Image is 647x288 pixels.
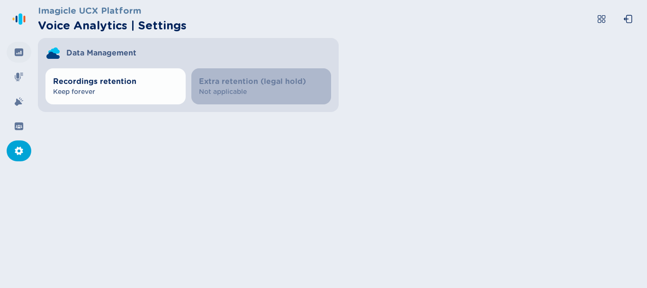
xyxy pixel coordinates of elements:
[66,47,136,59] span: Data Management
[14,121,24,131] svg: groups-filled
[191,68,332,104] button: Extra retention (legal hold)Not applicable
[45,68,186,104] button: Recordings retentionKeep forever
[38,4,187,17] h3: Imagicle UCX Platform
[14,72,24,82] svg: mic-fill
[14,97,24,106] svg: alarm-filled
[53,87,178,97] span: Keep forever
[38,17,187,34] h2: Voice Analytics | Settings
[7,42,31,63] div: Dashboard
[7,116,31,137] div: Groups
[199,87,324,97] span: Not applicable
[199,76,324,87] span: Extra retention (legal hold)
[14,47,24,57] svg: dashboard-filled
[53,76,178,87] span: Recordings retention
[7,66,31,87] div: Recordings
[7,140,31,161] div: Settings
[7,91,31,112] div: Alarms
[623,14,633,24] svg: box-arrow-left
